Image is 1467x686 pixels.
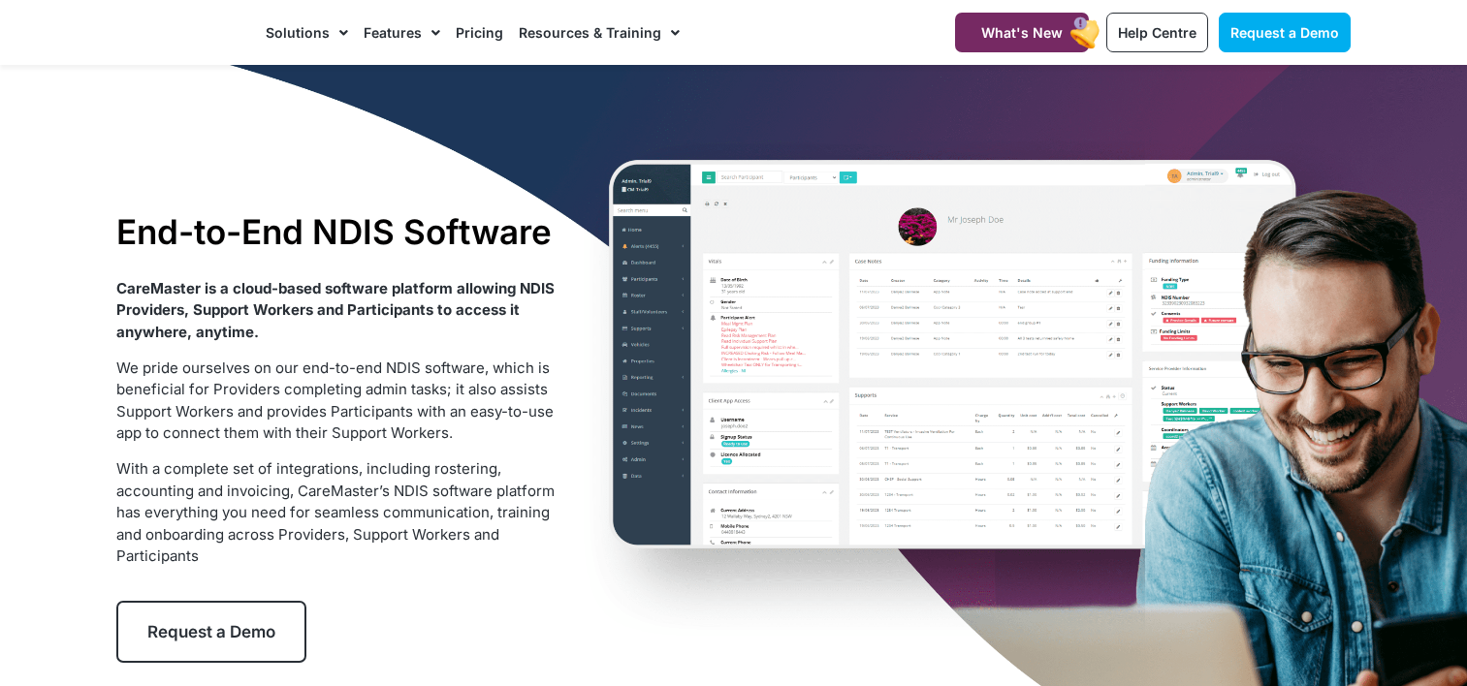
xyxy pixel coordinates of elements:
[116,279,555,341] strong: CareMaster is a cloud-based software platform allowing NDIS Providers, Support Workers and Partic...
[115,18,246,47] img: CareMaster Logo
[955,13,1089,52] a: What's New
[116,359,554,443] span: We pride ourselves on our end-to-end NDIS software, which is beneficial for Providers completing ...
[116,458,561,568] p: With a complete set of integrations, including rostering, accounting and invoicing, CareMaster’s ...
[981,24,1063,41] span: What's New
[1106,13,1208,52] a: Help Centre
[147,622,275,641] span: Request a Demo
[1219,13,1351,52] a: Request a Demo
[116,601,306,663] a: Request a Demo
[1118,24,1196,41] span: Help Centre
[1230,24,1339,41] span: Request a Demo
[116,211,561,252] h1: End-to-End NDIS Software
